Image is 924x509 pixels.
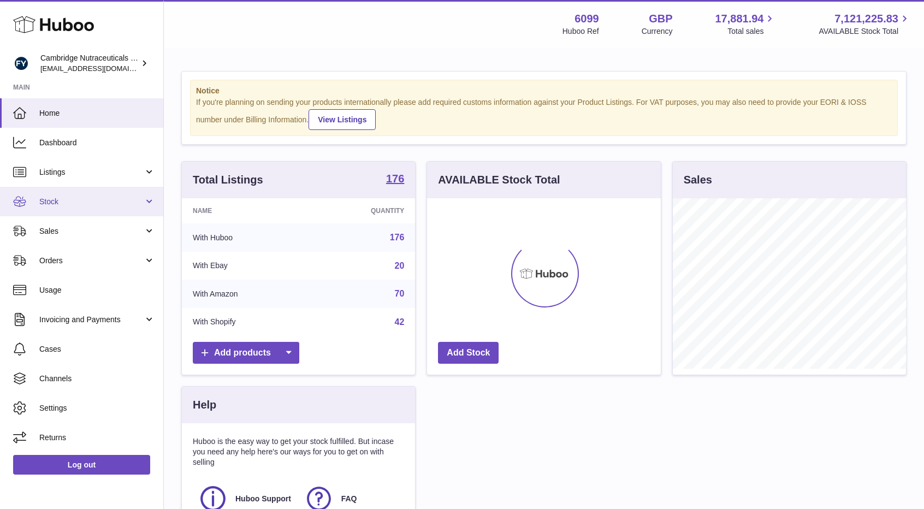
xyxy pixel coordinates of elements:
a: 42 [395,317,405,327]
span: Home [39,108,155,119]
strong: 6099 [574,11,599,26]
div: Huboo Ref [562,26,599,37]
span: Settings [39,403,155,413]
a: 70 [395,289,405,298]
span: Total sales [727,26,776,37]
span: 17,881.94 [715,11,763,26]
span: Stock [39,197,144,207]
span: Orders [39,256,144,266]
span: Listings [39,167,144,177]
a: View Listings [309,109,376,130]
span: 7,121,225.83 [834,11,898,26]
a: 176 [386,173,404,186]
a: Add products [193,342,299,364]
span: FAQ [341,494,357,504]
span: Sales [39,226,144,236]
td: With Shopify [182,308,310,336]
div: Cambridge Nutraceuticals Ltd [40,53,139,74]
div: If you're planning on sending your products internationally please add required customs informati... [196,97,892,130]
span: Invoicing and Payments [39,315,144,325]
span: [EMAIL_ADDRESS][DOMAIN_NAME] [40,64,161,73]
th: Name [182,198,310,223]
div: Currency [642,26,673,37]
h3: Total Listings [193,173,263,187]
th: Quantity [310,198,415,223]
p: Huboo is the easy way to get your stock fulfilled. But incase you need any help here's our ways f... [193,436,404,467]
span: Usage [39,285,155,295]
td: With Amazon [182,280,310,308]
a: Log out [13,455,150,475]
span: AVAILABLE Stock Total [819,26,911,37]
strong: GBP [649,11,672,26]
h3: Sales [684,173,712,187]
a: Add Stock [438,342,499,364]
span: Cases [39,344,155,354]
h3: AVAILABLE Stock Total [438,173,560,187]
h3: Help [193,398,216,412]
a: 176 [390,233,405,242]
strong: 176 [386,173,404,184]
span: Channels [39,374,155,384]
td: With Ebay [182,252,310,280]
a: 17,881.94 Total sales [715,11,776,37]
span: Returns [39,433,155,443]
img: huboo@camnutra.com [13,55,29,72]
a: 20 [395,261,405,270]
strong: Notice [196,86,892,96]
span: Huboo Support [235,494,291,504]
td: With Huboo [182,223,310,252]
span: Dashboard [39,138,155,148]
a: 7,121,225.83 AVAILABLE Stock Total [819,11,911,37]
